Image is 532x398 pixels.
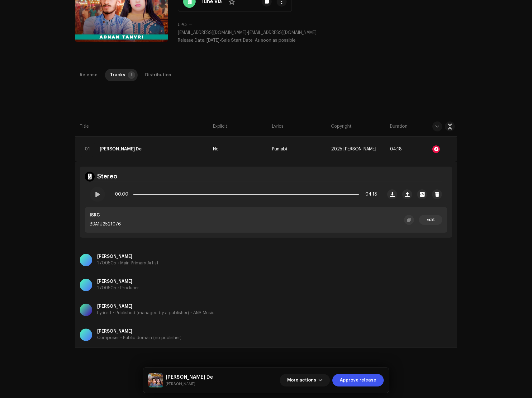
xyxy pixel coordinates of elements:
p: 1700505 • Producer [97,285,139,291]
span: More actions [287,374,316,386]
span: No [213,147,219,152]
p: [PERSON_NAME] [97,253,159,260]
button: Edit [419,215,442,225]
span: 04:18 [390,147,402,151]
span: Copyright [331,123,352,130]
p: • [178,30,457,36]
small: Mele Zindagi De [166,381,213,387]
p-badge: 1 [128,71,135,79]
span: Explicit [213,123,227,130]
p: BDA1U2521076 [90,221,121,228]
h4: Stereo [97,173,117,180]
p: Composer • Public domain (no publisher) [97,335,182,341]
span: • [178,38,221,43]
span: Approve release [340,374,376,386]
span: [EMAIL_ADDRESS][DOMAIN_NAME] [248,31,316,35]
span: Release Date: [178,38,205,43]
span: 00:00 [115,188,131,201]
span: Duration [390,123,407,130]
p: [PERSON_NAME] [97,278,139,285]
span: UPC: [178,23,187,27]
p: [PERSON_NAME] [97,328,182,335]
strong: Mele Zindagi De [100,143,142,155]
span: 04:18 [361,188,377,201]
h5: Mele Zindagi De [166,373,213,381]
div: Tracks [110,69,125,81]
button: More actions [280,374,330,386]
span: Edit [426,214,435,226]
img: c149420b-c1c0-4e7a-a22a-8074dd2b6856 [148,373,163,388]
p: ISRC [90,212,121,219]
p: Lyricist • Published (managed by a publisher) • ANS Music [97,310,214,316]
p: [PERSON_NAME] [97,303,214,310]
span: [EMAIL_ADDRESS][DOMAIN_NAME] [178,31,246,35]
p: 1700505 • Main Primary Artist [97,260,159,267]
span: Lyrics [272,123,283,130]
span: Punjabi [272,147,287,152]
span: [DATE] [207,38,220,43]
span: — [188,23,192,27]
div: Distribution [145,69,171,81]
button: Approve release [332,374,384,386]
span: 2025 Adnan Tanvri [331,147,376,152]
span: As soon as possible [255,38,296,43]
span: Sale Start Date: [221,38,254,43]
